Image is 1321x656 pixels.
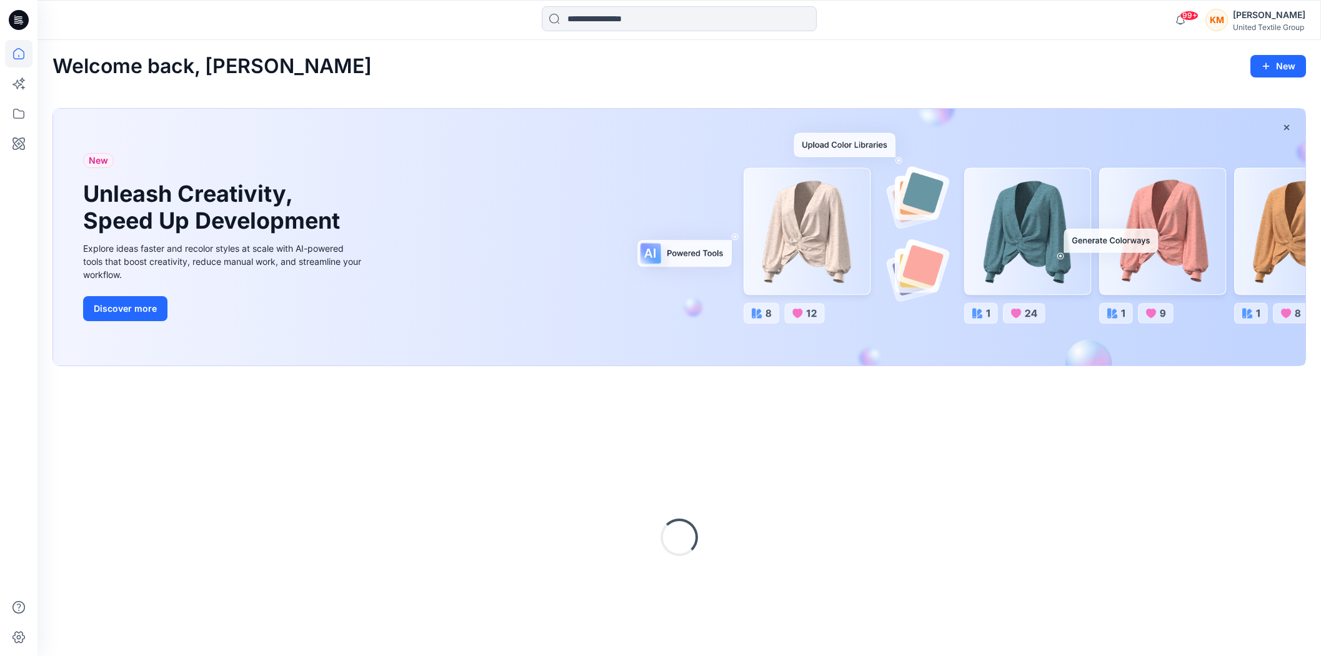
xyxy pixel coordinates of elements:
[1233,22,1305,32] div: United Textile Group
[83,296,167,321] button: Discover more
[1205,9,1228,31] div: KM
[1233,7,1305,22] div: [PERSON_NAME]
[89,153,108,168] span: New
[83,296,364,321] a: Discover more
[52,55,372,78] h2: Welcome back, [PERSON_NAME]
[83,181,346,234] h1: Unleash Creativity, Speed Up Development
[1250,55,1306,77] button: New
[83,242,364,281] div: Explore ideas faster and recolor styles at scale with AI-powered tools that boost creativity, red...
[1180,11,1199,21] span: 99+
